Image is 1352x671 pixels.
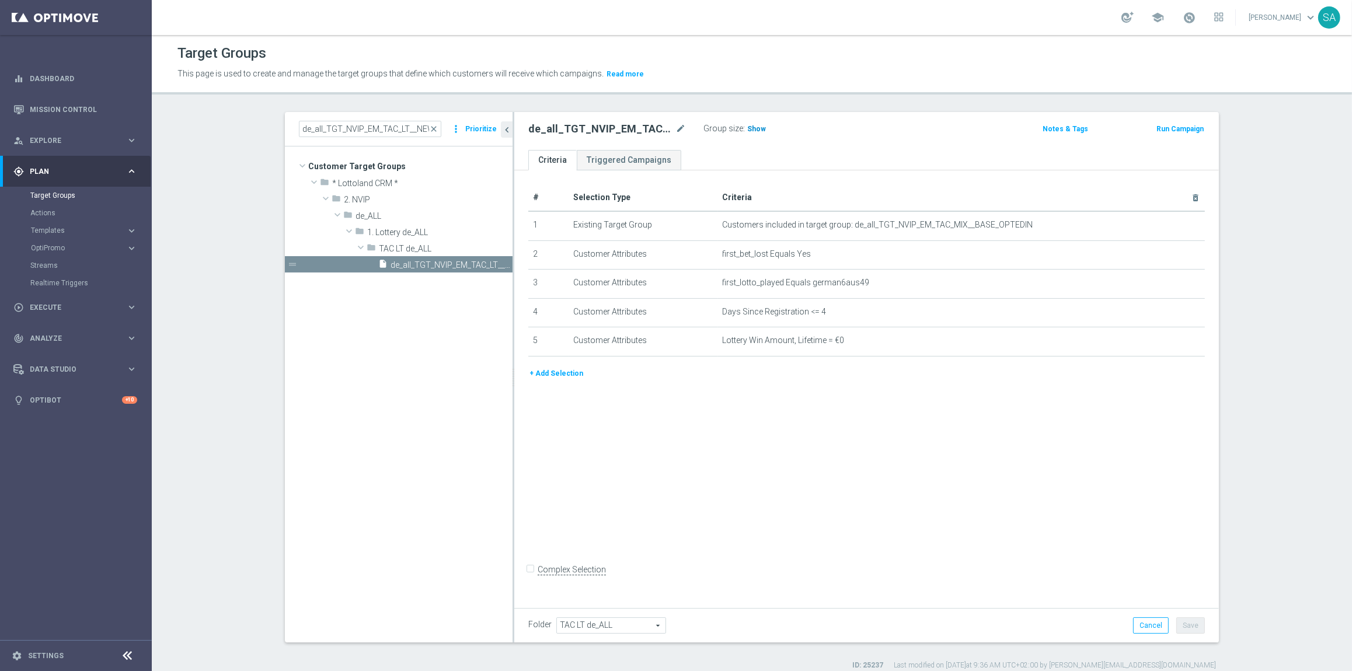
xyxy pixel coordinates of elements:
[1248,9,1318,26] a: [PERSON_NAME]keyboard_arrow_down
[13,302,24,313] i: play_circle_outline
[30,204,151,222] div: Actions
[31,244,114,251] span: OptiPromo
[332,179,513,188] span: * Lottoland CRM *
[126,225,137,236] i: keyboard_arrow_right
[747,125,766,133] span: Show
[30,274,151,292] div: Realtime Triggers
[13,94,137,125] div: Mission Control
[126,333,137,344] i: keyboard_arrow_right
[308,158,513,174] span: Customer Target Groups
[13,166,126,177] div: Plan
[126,364,137,375] i: keyboard_arrow_right
[367,228,513,237] span: 1. Lottery de_ALL
[13,167,138,176] button: gps_fixed Plan keyboard_arrow_right
[13,74,138,83] button: equalizer Dashboard
[13,105,138,114] button: Mission Control
[13,333,24,344] i: track_changes
[13,364,126,375] div: Data Studio
[569,184,718,211] th: Selection Type
[450,121,462,137] i: more_vert
[528,620,552,630] label: Folder
[379,244,513,254] span: TAC LT de_ALL
[30,385,122,415] a: Optibot
[723,278,870,288] span: first_lotto_played Equals german6aus49
[569,327,718,357] td: Customer Attributes
[30,239,151,257] div: OptiPromo
[528,122,673,136] h2: de_all_TGT_NVIP_EM_TAC_LT__NEW_649_1STBETLOST
[30,208,121,218] a: Actions
[675,122,686,136] i: mode_edit
[126,243,137,254] i: keyboard_arrow_right
[1041,123,1089,135] button: Notes & Tags
[31,227,126,234] div: Templates
[13,303,138,312] button: play_circle_outline Execute keyboard_arrow_right
[30,63,137,94] a: Dashboard
[13,396,138,405] button: lightbulb Optibot +10
[356,211,513,221] span: de_ALL
[343,210,353,223] i: folder
[320,177,329,191] i: folder
[501,121,513,138] button: chevron_left
[378,259,388,272] i: insert_drive_file
[429,124,438,134] span: close
[528,367,584,380] button: + Add Selection
[367,243,376,256] i: folder
[1133,617,1169,634] button: Cancel
[1318,6,1340,29] div: SA
[528,327,569,357] td: 5
[126,302,137,313] i: keyboard_arrow_right
[177,45,266,62] h1: Target Groups
[13,334,138,343] button: track_changes Analyze keyboard_arrow_right
[13,302,126,313] div: Execute
[30,366,126,373] span: Data Studio
[355,226,364,240] i: folder
[13,136,138,145] button: person_search Explore keyboard_arrow_right
[528,298,569,327] td: 4
[723,307,827,317] span: Days Since Registration <= 4
[723,249,811,259] span: first_bet_lost Equals Yes
[723,335,845,345] span: Lottery Win Amount, Lifetime = €0
[605,68,645,81] button: Read more
[30,243,138,253] button: OptiPromo keyboard_arrow_right
[30,226,138,235] button: Templates keyboard_arrow_right
[13,333,126,344] div: Analyze
[28,652,64,659] a: Settings
[30,191,121,200] a: Target Groups
[723,220,1033,230] span: Customers included in target group: de_all_TGT_NVIP_EM_TAC_MIX__BASE_OPTEDIN
[528,150,577,170] a: Criteria
[528,184,569,211] th: #
[30,187,151,204] div: Target Groups
[464,121,499,137] button: Prioritize
[501,124,513,135] i: chevron_left
[30,222,151,239] div: Templates
[13,135,126,146] div: Explore
[344,195,513,205] span: 2. NVIP
[126,135,137,146] i: keyboard_arrow_right
[13,365,138,374] button: Data Studio keyboard_arrow_right
[332,194,341,207] i: folder
[299,121,441,137] input: Quick find group or folder
[569,298,718,327] td: Customer Attributes
[30,94,137,125] a: Mission Control
[577,150,681,170] a: Triggered Campaigns
[177,69,604,78] span: This page is used to create and manage the target groups that define which customers will receive...
[569,211,718,240] td: Existing Target Group
[852,660,883,670] label: ID: 25237
[743,124,745,134] label: :
[126,166,137,177] i: keyboard_arrow_right
[30,168,126,175] span: Plan
[30,304,126,311] span: Execute
[31,227,114,234] span: Templates
[13,395,24,406] i: lightbulb
[1151,11,1164,24] span: school
[31,244,126,251] div: OptiPromo
[30,137,126,144] span: Explore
